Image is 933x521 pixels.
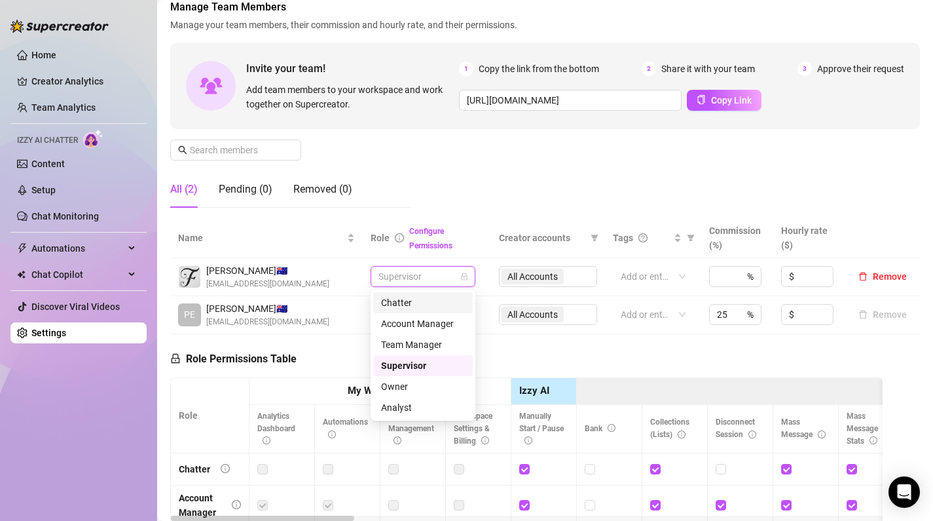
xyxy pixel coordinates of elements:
[184,307,195,322] span: PE
[591,234,598,242] span: filter
[888,476,920,508] div: Open Intercom Messenger
[499,231,585,245] span: Creator accounts
[858,272,868,281] span: delete
[373,355,473,376] div: Supervisor
[608,424,615,432] span: info-circle
[381,379,465,394] div: Owner
[524,436,532,444] span: info-circle
[31,301,120,312] a: Discover Viral Videos
[257,412,295,446] span: Analytics Dashboard
[190,143,283,157] input: Search members
[393,436,401,444] span: info-circle
[328,431,336,438] span: info-circle
[378,267,467,286] span: Supervisor
[697,95,706,104] span: copy
[373,397,473,418] div: Analyst
[31,211,99,222] a: Chat Monitoring
[388,412,434,446] span: Team Management
[781,417,826,439] span: Mass Message
[170,182,198,197] div: All (2)
[869,436,877,444] span: info-circle
[219,182,272,197] div: Pending (0)
[179,462,210,476] div: Chatter
[642,62,656,76] span: 2
[381,358,465,373] div: Supervisor
[661,62,755,76] span: Share it with your team
[263,436,270,444] span: info-circle
[853,269,912,284] button: Remove
[481,436,489,444] span: info-circle
[460,273,468,280] span: lock
[684,228,697,248] span: filter
[773,218,845,258] th: Hourly rate ($)
[170,18,920,32] span: Manage your team members, their commission and hourly rate, and their permissions.
[373,334,473,355] div: Team Manager
[31,238,124,259] span: Automations
[638,233,648,242] span: question-circle
[716,417,756,439] span: Disconnect Session
[847,412,878,446] span: Mass Message Stats
[83,129,103,148] img: AI Chatter
[678,431,686,438] span: info-circle
[381,317,465,331] div: Account Manager
[817,62,904,76] span: Approve their request
[373,313,473,334] div: Account Manager
[519,385,549,396] strong: Izzy AI
[479,62,599,76] span: Copy the link from the bottom
[323,417,368,439] span: Automations
[206,278,329,290] span: [EMAIL_ADDRESS][DOMAIN_NAME]
[650,417,689,439] span: Collections (Lists)
[687,90,761,111] button: Copy Link
[179,491,221,520] div: Account Manager
[371,233,390,243] span: Role
[519,412,564,446] span: Manually Start / Pause
[17,134,78,147] span: Izzy AI Chatter
[178,231,344,245] span: Name
[701,218,773,258] th: Commission (%)
[31,50,56,60] a: Home
[381,400,465,415] div: Analyst
[170,218,363,258] th: Name
[221,464,230,473] span: info-circle
[31,185,56,195] a: Setup
[17,243,27,254] span: thunderbolt
[232,500,241,509] span: info-circle
[206,316,329,328] span: [EMAIL_ADDRESS][DOMAIN_NAME]
[293,182,352,197] div: Removed (0)
[818,431,826,438] span: info-circle
[748,431,756,438] span: info-circle
[613,231,633,245] span: Tags
[873,271,907,282] span: Remove
[31,159,65,169] a: Content
[409,227,452,250] a: Configure Permissions
[687,234,695,242] span: filter
[381,338,465,352] div: Team Manager
[206,263,329,278] span: [PERSON_NAME] 🇦🇺
[31,71,136,92] a: Creator Analytics
[10,20,109,33] img: logo-BBDzfeDw.svg
[206,301,329,316] span: [PERSON_NAME] 🇦🇺
[170,353,181,364] span: lock
[454,412,492,446] span: Workspace Settings & Billing
[853,307,912,322] button: Remove
[459,62,473,76] span: 1
[588,228,601,248] span: filter
[31,264,124,285] span: Chat Copilot
[348,385,412,396] strong: My Workspace
[381,296,465,310] div: Chatter
[797,62,812,76] span: 3
[17,270,26,279] img: Chat Copilot
[171,378,249,453] th: Role
[31,102,96,113] a: Team Analytics
[170,351,297,367] h5: Role Permissions Table
[585,424,615,433] span: Bank
[373,292,473,313] div: Chatter
[178,145,187,155] span: search
[246,60,459,77] span: Invite your team!
[179,266,200,288] img: Faith Rogers
[395,233,404,242] span: info-circle
[31,328,66,338] a: Settings
[711,95,752,106] span: Copy Link
[246,83,454,111] span: Add team members to your workspace and work together on Supercreator.
[373,376,473,397] div: Owner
